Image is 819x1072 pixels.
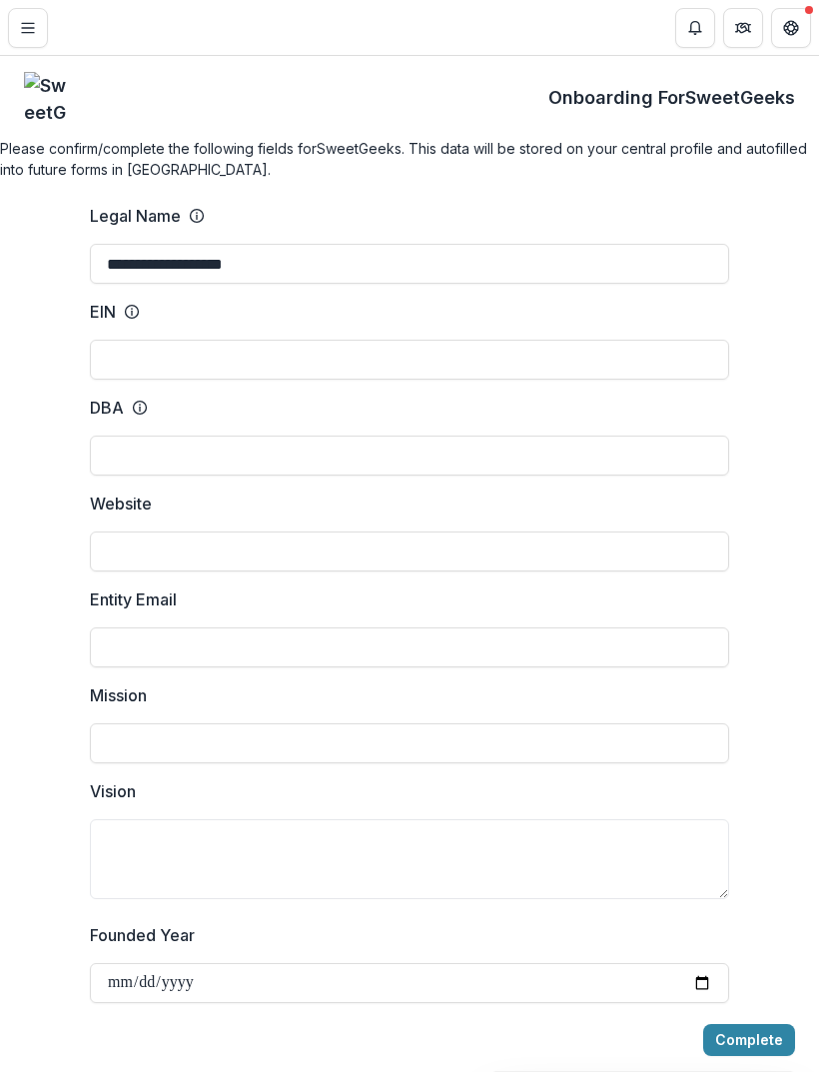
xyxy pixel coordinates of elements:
[24,72,74,122] img: SweetGeeks logo
[723,8,763,48] button: Partners
[90,683,147,707] p: Mission
[90,587,177,611] p: Entity Email
[90,396,124,420] p: DBA
[90,492,152,516] p: Website
[548,84,795,111] p: Onboarding For SweetGeeks
[90,779,136,803] p: Vision
[675,8,715,48] button: Notifications
[703,1024,795,1056] button: Complete
[90,923,195,947] p: Founded Year
[90,300,116,324] p: EIN
[8,8,48,48] button: Toggle Menu
[90,204,181,228] p: Legal Name
[771,8,811,48] button: Get Help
